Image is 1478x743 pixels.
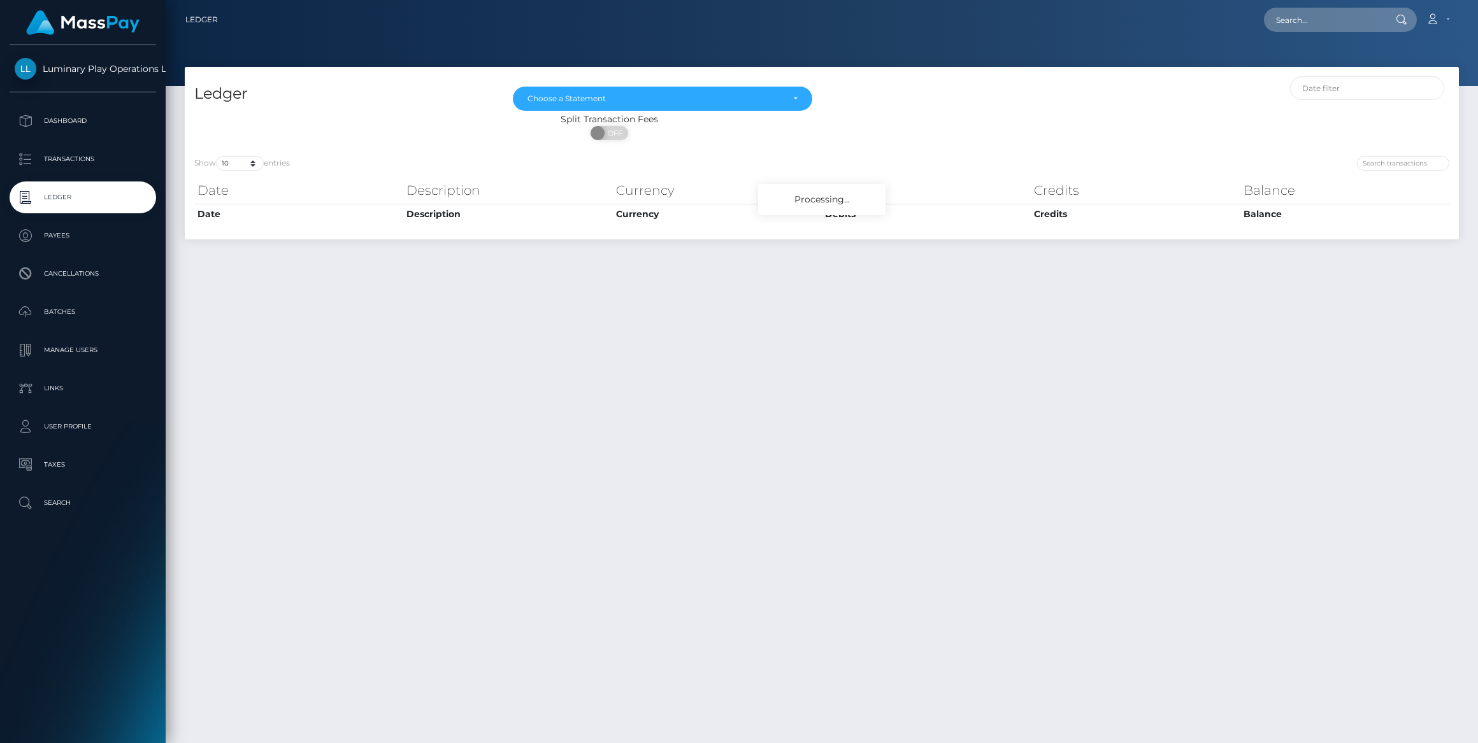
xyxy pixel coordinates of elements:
[10,449,156,481] a: Taxes
[15,493,151,513] p: Search
[613,204,822,224] th: Currency
[1264,8,1384,32] input: Search...
[403,204,612,224] th: Description
[10,372,156,404] a: Links
[15,264,151,283] p: Cancellations
[15,302,151,322] p: Batches
[10,258,156,290] a: Cancellations
[194,178,403,203] th: Date
[15,150,151,169] p: Transactions
[15,455,151,474] p: Taxes
[15,111,151,131] p: Dashboard
[1357,156,1449,171] input: Search transactions
[1031,178,1240,203] th: Credits
[15,188,151,207] p: Ledger
[513,87,812,111] button: Choose a Statement
[822,204,1031,224] th: Debits
[194,204,403,224] th: Date
[185,113,1034,126] div: Split Transaction Fees
[15,58,36,80] img: Luminary Play Operations Limited
[15,226,151,245] p: Payees
[194,156,290,171] label: Show entries
[216,156,264,171] select: Showentries
[1031,204,1240,224] th: Credits
[527,94,783,104] div: Choose a Statement
[1240,178,1449,203] th: Balance
[10,181,156,213] a: Ledger
[10,105,156,137] a: Dashboard
[403,178,612,203] th: Description
[1290,76,1445,100] input: Date filter
[758,184,886,215] div: Processing...
[10,220,156,251] a: Payees
[613,178,822,203] th: Currency
[10,487,156,519] a: Search
[822,178,1031,203] th: Debits
[10,296,156,328] a: Batches
[185,6,218,33] a: Ledger
[598,126,629,140] span: OFF
[15,341,151,360] p: Manage Users
[10,143,156,175] a: Transactions
[26,10,140,35] img: MassPay Logo
[10,63,156,74] span: Luminary Play Operations Limited
[15,417,151,436] p: User Profile
[194,83,494,105] h4: Ledger
[15,379,151,398] p: Links
[10,334,156,366] a: Manage Users
[1240,204,1449,224] th: Balance
[10,411,156,442] a: User Profile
